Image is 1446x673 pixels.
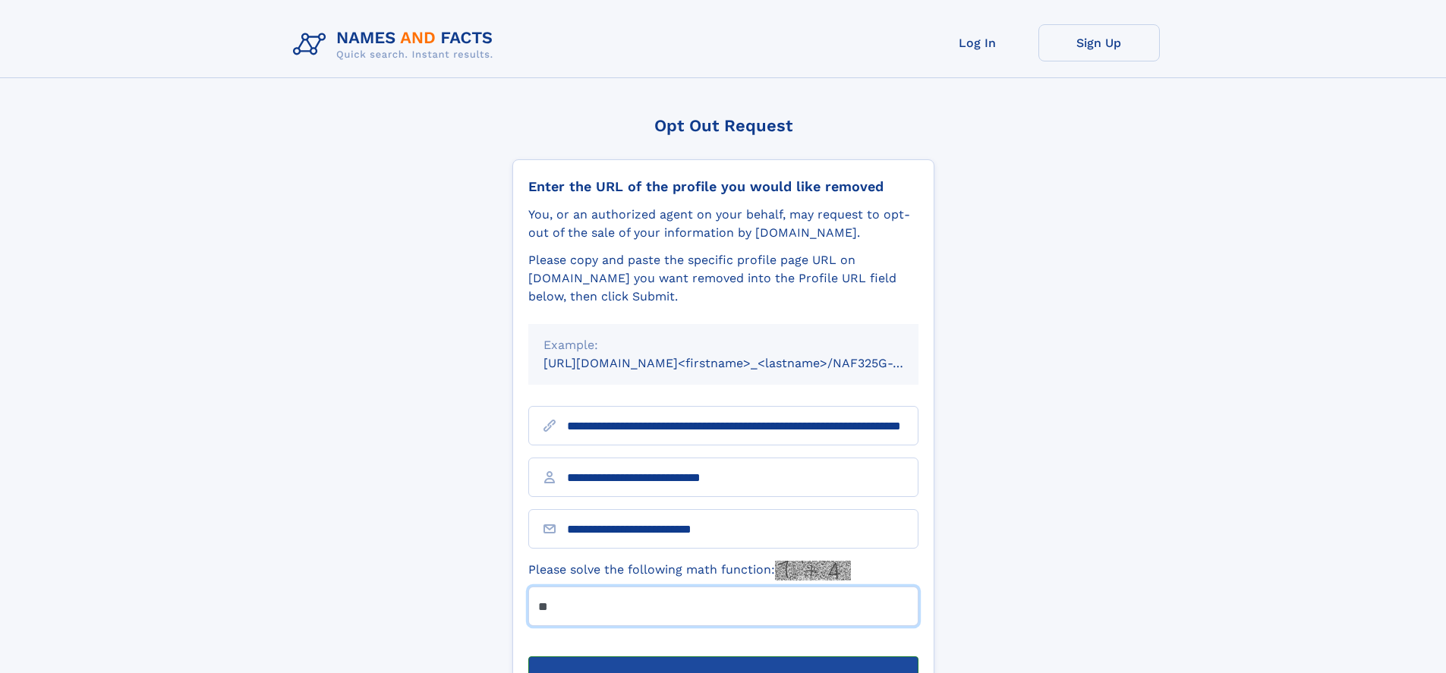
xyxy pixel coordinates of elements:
div: Please copy and paste the specific profile page URL on [DOMAIN_NAME] you want removed into the Pr... [528,251,918,306]
a: Log In [917,24,1038,61]
img: Logo Names and Facts [287,24,506,65]
div: Opt Out Request [512,116,934,135]
small: [URL][DOMAIN_NAME]<firstname>_<lastname>/NAF325G-xxxxxxxx [543,356,947,370]
div: Example: [543,336,903,354]
div: You, or an authorized agent on your behalf, may request to opt-out of the sale of your informatio... [528,206,918,242]
a: Sign Up [1038,24,1160,61]
label: Please solve the following math function: [528,561,851,580]
div: Enter the URL of the profile you would like removed [528,178,918,195]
